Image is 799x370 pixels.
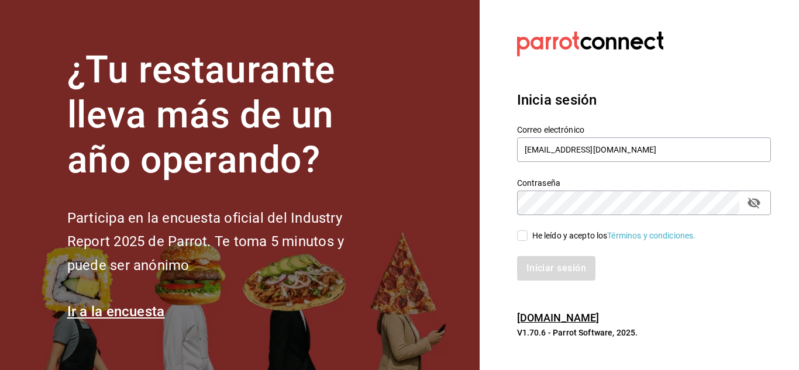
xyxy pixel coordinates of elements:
label: Contraseña [517,179,771,187]
h1: ¿Tu restaurante lleva más de un año operando? [67,48,383,182]
p: V1.70.6 - Parrot Software, 2025. [517,327,771,338]
input: Ingresa tu correo electrónico [517,137,771,162]
h2: Participa en la encuesta oficial del Industry Report 2025 de Parrot. Te toma 5 minutos y puede se... [67,206,383,278]
label: Correo electrónico [517,126,771,134]
h3: Inicia sesión [517,89,771,110]
a: Términos y condiciones. [607,231,695,240]
a: [DOMAIN_NAME] [517,312,600,324]
a: Ir a la encuesta [67,303,165,320]
div: He leído y acepto los [532,230,696,242]
button: passwordField [744,193,764,213]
